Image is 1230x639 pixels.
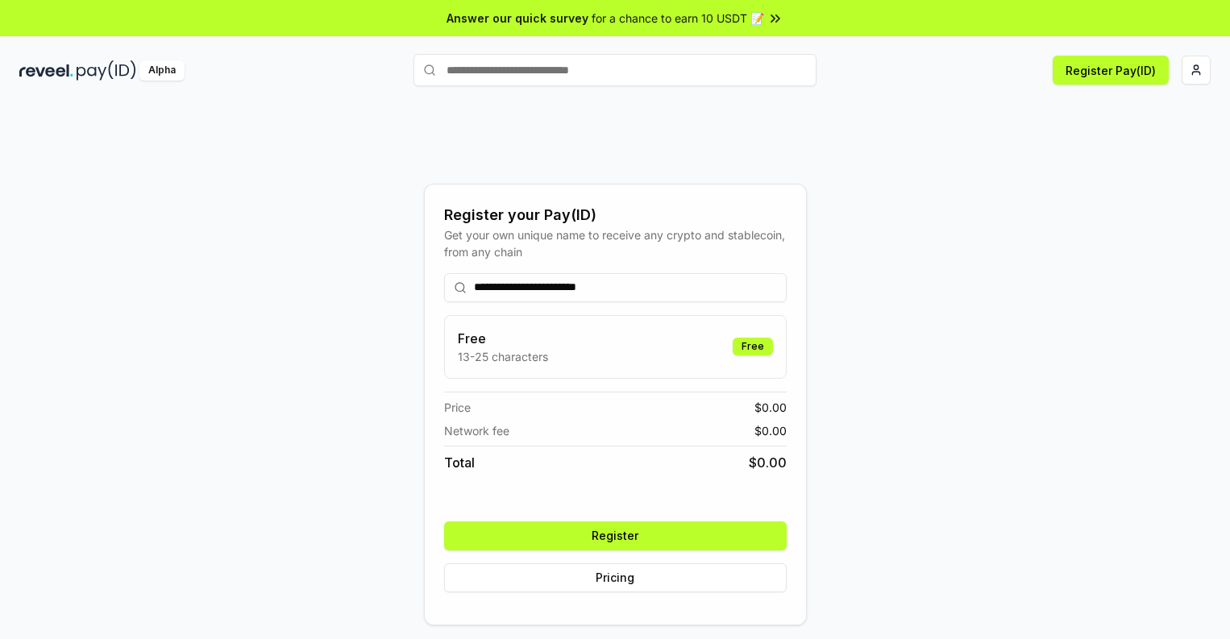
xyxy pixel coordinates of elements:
[444,399,471,416] span: Price
[592,10,764,27] span: for a chance to earn 10 USDT 📝
[458,329,548,348] h3: Free
[77,60,136,81] img: pay_id
[444,521,787,550] button: Register
[444,422,509,439] span: Network fee
[754,399,787,416] span: $ 0.00
[749,453,787,472] span: $ 0.00
[447,10,588,27] span: Answer our quick survey
[458,348,548,365] p: 13-25 characters
[19,60,73,81] img: reveel_dark
[444,453,475,472] span: Total
[754,422,787,439] span: $ 0.00
[1053,56,1169,85] button: Register Pay(ID)
[139,60,185,81] div: Alpha
[444,563,787,592] button: Pricing
[444,226,787,260] div: Get your own unique name to receive any crypto and stablecoin, from any chain
[444,204,787,226] div: Register your Pay(ID)
[733,338,773,355] div: Free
